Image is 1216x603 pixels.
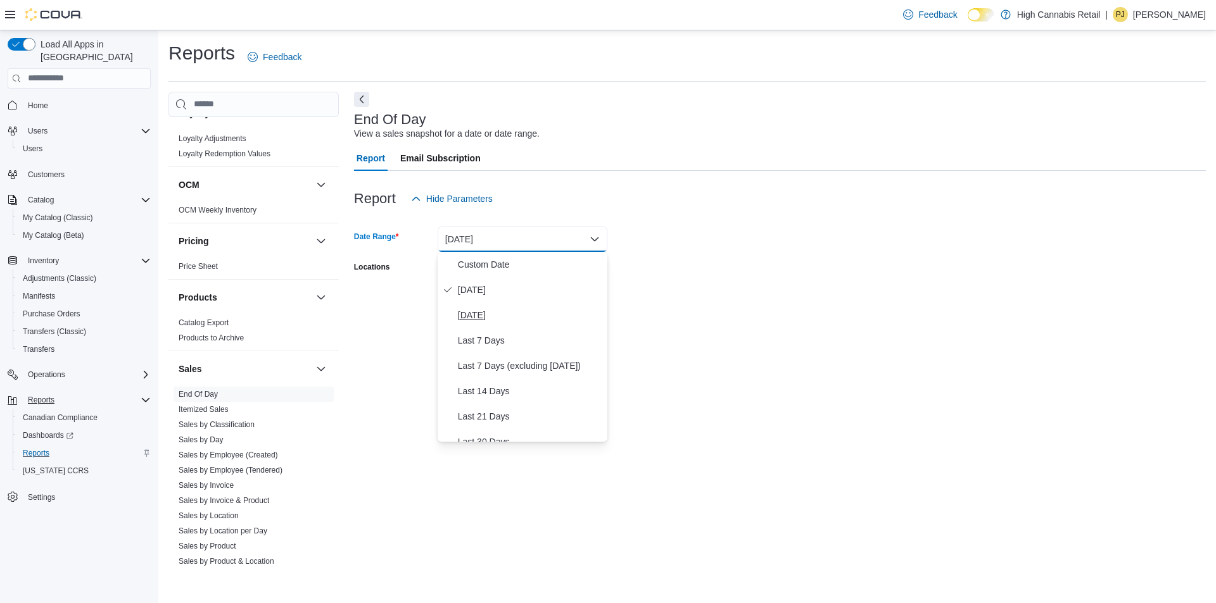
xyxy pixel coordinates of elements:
button: Users [23,123,53,139]
h3: Sales [179,363,202,375]
span: Sales by Location [179,511,239,521]
div: Select listbox [438,252,607,442]
button: OCM [313,177,329,192]
span: Feedback [263,51,301,63]
span: Transfers (Classic) [18,324,151,339]
span: My Catalog (Classic) [23,213,93,223]
div: Loyalty [168,131,339,166]
span: Loyalty Redemption Values [179,149,270,159]
a: Purchase Orders [18,306,85,321]
a: Itemized Sales [179,405,229,414]
div: Pricing [168,259,339,279]
button: Reports [3,391,156,409]
a: Users [18,141,47,156]
span: Inventory [23,253,151,268]
span: Email Subscription [400,146,481,171]
span: Transfers [23,344,54,354]
span: Dashboards [18,428,151,443]
span: Settings [28,492,55,502]
p: [PERSON_NAME] [1133,7,1206,22]
a: Adjustments (Classic) [18,271,101,286]
span: Washington CCRS [18,463,151,478]
span: OCM Weekly Inventory [179,205,256,215]
a: OCM Weekly Inventory [179,206,256,214]
a: Sales by Product [179,542,236,550]
button: Reports [13,444,156,462]
a: Price Sheet [179,262,218,271]
span: Sales by Location per Day [179,526,267,536]
span: Report [357,146,385,171]
span: Reports [18,445,151,461]
a: Manifests [18,289,60,304]
span: [US_STATE] CCRS [23,466,89,476]
a: Dashboards [13,426,156,444]
div: Products [168,315,339,351]
label: Locations [354,262,390,272]
button: Inventory [23,253,64,268]
span: [DATE] [458,308,602,323]
a: Sales by Day [179,435,224,444]
a: Feedback [898,2,962,27]
button: Products [313,290,329,305]
span: [DATE] [458,282,602,297]
button: Transfers (Classic) [13,323,156,340]
span: Last 14 Days [458,383,602,399]
button: Operations [23,367,70,382]
button: Transfers [13,340,156,358]
a: Settings [23,490,60,505]
button: [DATE] [438,227,607,252]
a: Feedback [243,44,307,70]
a: Sales by Classification [179,420,255,429]
button: Customers [3,165,156,183]
button: Sales [179,363,311,375]
span: Manifests [18,289,151,304]
span: Sales by Invoice [179,480,234,490]
span: Custom Date [458,257,602,272]
span: Reports [23,448,49,458]
a: Customers [23,167,70,182]
input: Dark Mode [968,8,994,22]
span: Purchase Orders [23,309,80,319]
a: [US_STATE] CCRS [18,463,94,478]
a: Reports [18,445,54,461]
span: Users [23,123,151,139]
a: Sales by Product & Location [179,557,274,566]
span: Adjustments (Classic) [23,273,96,283]
div: OCM [168,202,339,223]
button: Hide Parameters [406,186,498,211]
h3: End Of Day [354,112,426,127]
button: Canadian Compliance [13,409,156,426]
a: Transfers (Classic) [18,324,91,339]
span: Customers [23,166,151,182]
button: OCM [179,178,311,191]
button: Products [179,291,311,304]
span: Home [28,101,48,111]
span: Load All Apps in [GEOGRAPHIC_DATA] [35,38,151,63]
span: Last 7 Days (excluding [DATE]) [458,358,602,373]
button: Settings [3,487,156,506]
nav: Complex example [8,91,151,539]
button: Purchase Orders [13,305,156,323]
h3: OCM [179,178,199,191]
span: My Catalog (Beta) [18,228,151,243]
span: Operations [28,370,65,380]
h3: Pricing [179,235,208,247]
span: Sales by Product & Location [179,556,274,566]
span: Loyalty Adjustments [179,134,246,144]
span: Last 21 Days [458,409,602,424]
a: Sales by Employee (Tendered) [179,466,282,475]
a: Home [23,98,53,113]
a: Sales by Invoice [179,481,234,490]
img: Cova [25,8,82,21]
span: Sales by Product [179,541,236,551]
a: Canadian Compliance [18,410,103,425]
span: Settings [23,488,151,504]
button: Home [3,96,156,115]
button: Pricing [313,233,329,249]
span: Operations [23,367,151,382]
a: My Catalog (Beta) [18,228,89,243]
button: Next [354,92,369,107]
span: Canadian Compliance [23,413,98,423]
span: My Catalog (Beta) [23,230,84,240]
